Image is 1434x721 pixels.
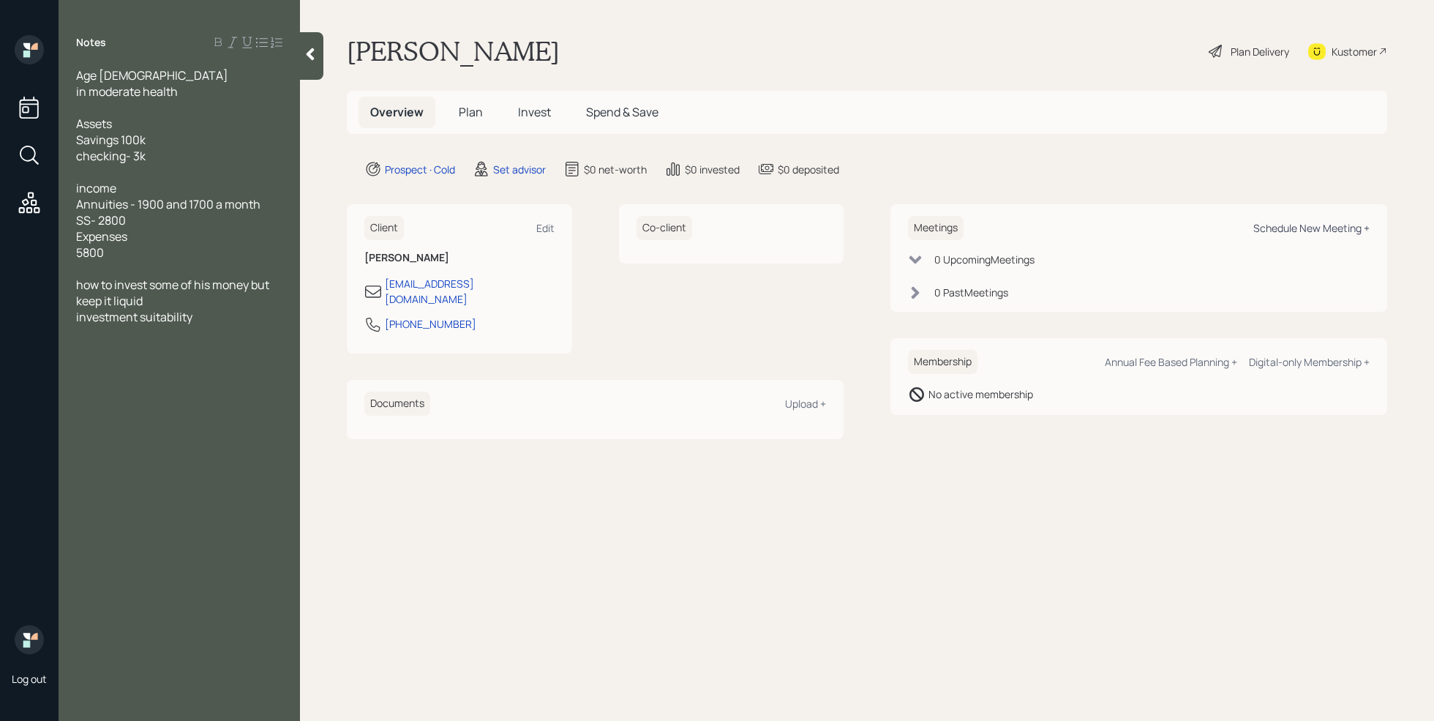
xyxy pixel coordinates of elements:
[928,386,1033,402] div: No active membership
[459,104,483,120] span: Plan
[15,625,44,654] img: retirable_logo.png
[785,397,826,411] div: Upload +
[1249,355,1370,369] div: Digital-only Membership +
[908,216,964,240] h6: Meetings
[370,104,424,120] span: Overview
[385,316,476,332] div: [PHONE_NUMBER]
[584,162,647,177] div: $0 net-worth
[493,162,546,177] div: Set advisor
[364,216,404,240] h6: Client
[76,116,112,132] span: Assets
[1105,355,1237,369] div: Annual Fee Based Planning +
[536,221,555,235] div: Edit
[76,148,146,164] span: checking- 3k
[385,162,455,177] div: Prospect · Cold
[76,309,192,325] span: investment suitability
[637,216,692,240] h6: Co-client
[1253,221,1370,235] div: Schedule New Meeting +
[76,83,178,100] span: in moderate health
[347,35,560,67] h1: [PERSON_NAME]
[76,228,127,244] span: Expenses
[76,132,146,148] span: Savings 100k
[685,162,740,177] div: $0 invested
[12,672,47,686] div: Log out
[1332,44,1377,59] div: Kustomer
[908,350,977,374] h6: Membership
[76,67,228,83] span: Age [DEMOGRAPHIC_DATA]
[76,180,116,196] span: income
[385,276,555,307] div: [EMAIL_ADDRESS][DOMAIN_NAME]
[76,196,260,212] span: Annuities - 1900 and 1700 a month
[778,162,839,177] div: $0 deposited
[364,392,430,416] h6: Documents
[76,35,106,50] label: Notes
[76,212,126,228] span: SS- 2800
[1231,44,1289,59] div: Plan Delivery
[934,285,1008,300] div: 0 Past Meeting s
[76,277,271,309] span: how to invest some of his money but keep it liquid
[934,252,1035,267] div: 0 Upcoming Meeting s
[518,104,551,120] span: Invest
[364,252,555,264] h6: [PERSON_NAME]
[586,104,658,120] span: Spend & Save
[76,244,104,261] span: 5800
